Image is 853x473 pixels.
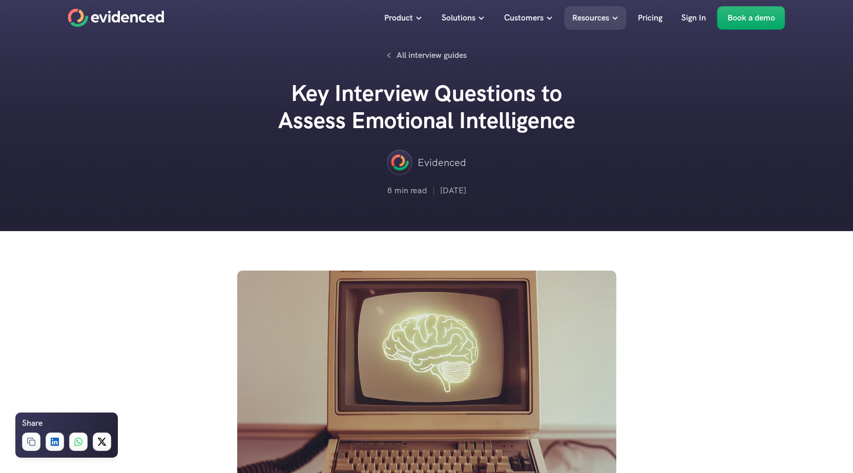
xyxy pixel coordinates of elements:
[68,9,164,27] a: Home
[397,49,467,62] p: All interview guides
[504,11,544,25] p: Customers
[674,6,714,30] a: Sign In
[387,150,412,175] img: ""
[384,11,413,25] p: Product
[22,417,43,430] h6: Share
[440,184,466,197] p: [DATE]
[681,11,706,25] p: Sign In
[381,46,472,65] a: All interview guides
[273,80,580,134] h2: Key Interview Questions to Assess Emotional Intelligence
[442,11,475,25] p: Solutions
[432,184,435,197] p: |
[418,154,466,171] p: Evidenced
[630,6,670,30] a: Pricing
[638,11,662,25] p: Pricing
[572,11,609,25] p: Resources
[387,184,392,197] p: 8
[394,184,427,197] p: min read
[717,6,785,30] a: Book a demo
[727,11,775,25] p: Book a demo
